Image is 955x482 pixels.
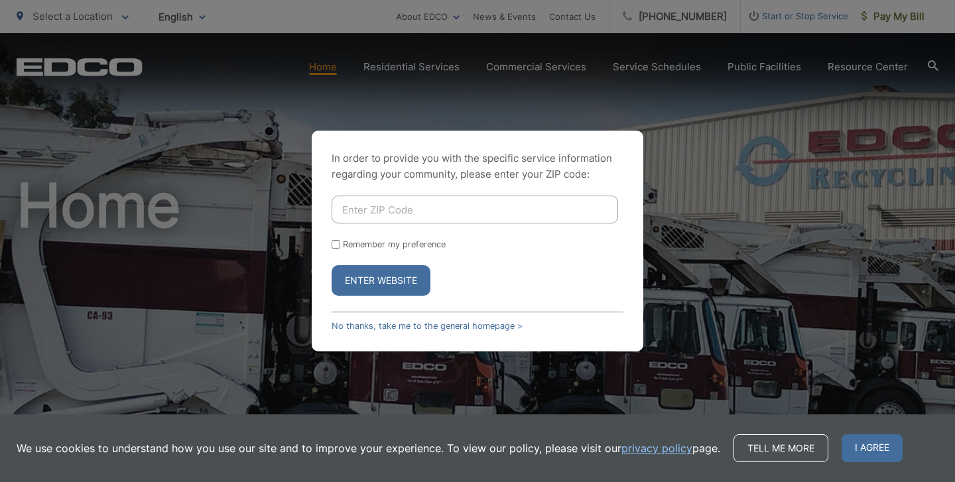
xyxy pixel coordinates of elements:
[343,239,446,249] label: Remember my preference
[621,440,692,456] a: privacy policy
[332,321,523,331] a: No thanks, take me to the general homepage >
[17,440,720,456] p: We use cookies to understand how you use our site and to improve your experience. To view our pol...
[733,434,828,462] a: Tell me more
[332,265,430,296] button: Enter Website
[842,434,903,462] span: I agree
[332,196,618,223] input: Enter ZIP Code
[332,151,623,182] p: In order to provide you with the specific service information regarding your community, please en...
